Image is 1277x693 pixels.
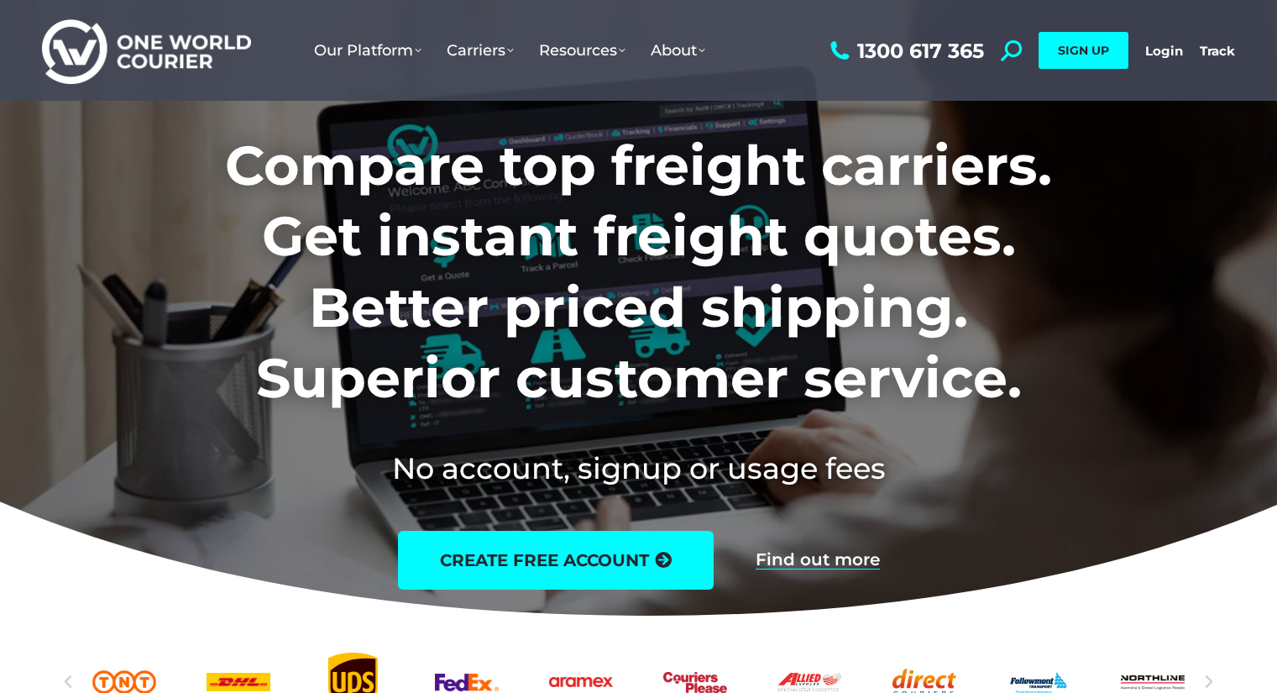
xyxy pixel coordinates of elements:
a: Track [1200,43,1235,59]
span: Our Platform [314,41,421,60]
a: create free account [398,531,714,590]
a: Our Platform [301,24,434,76]
span: Carriers [447,41,514,60]
a: 1300 617 365 [826,40,984,61]
span: SIGN UP [1058,43,1109,58]
img: One World Courier [42,17,251,85]
a: Find out more [756,551,880,570]
a: Carriers [434,24,526,76]
a: Login [1145,43,1183,59]
span: About [651,41,705,60]
a: SIGN UP [1039,32,1128,69]
span: Resources [539,41,625,60]
h1: Compare top freight carriers. Get instant freight quotes. Better priced shipping. Superior custom... [114,130,1163,414]
h2: No account, signup or usage fees [114,448,1163,489]
a: Resources [526,24,638,76]
a: About [638,24,718,76]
